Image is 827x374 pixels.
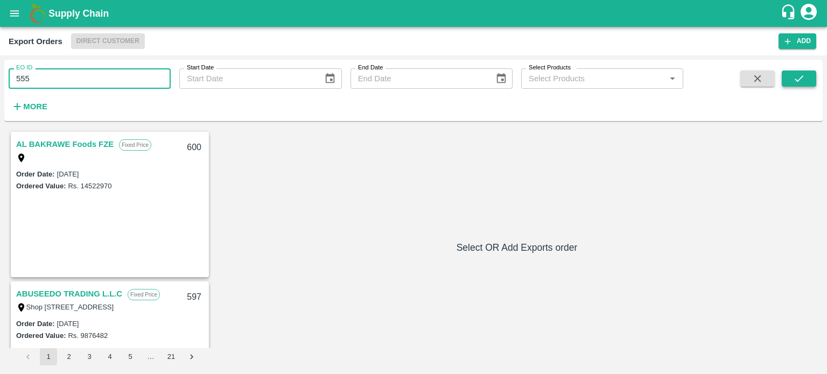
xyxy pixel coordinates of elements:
[665,72,679,86] button: Open
[60,348,78,365] button: Go to page 2
[524,72,662,86] input: Select Products
[122,348,139,365] button: Go to page 5
[16,320,55,328] label: Order Date :
[81,348,98,365] button: Go to page 3
[780,4,799,23] div: customer-support
[491,68,511,89] button: Choose date
[68,331,108,340] label: Rs. 9876482
[180,135,208,160] div: 600
[163,348,180,365] button: Go to page 21
[529,63,571,72] label: Select Products
[101,348,118,365] button: Go to page 4
[9,34,62,48] div: Export Orders
[128,289,160,300] p: Fixed Price
[187,63,214,72] label: Start Date
[18,348,202,365] nav: pagination navigation
[351,68,487,89] input: End Date
[16,63,32,72] label: EO ID
[320,68,340,89] button: Choose date
[68,182,111,190] label: Rs. 14522970
[26,303,114,311] label: Shop [STREET_ADDRESS]
[16,170,55,178] label: Order Date :
[23,102,47,111] strong: More
[799,2,818,25] div: account of current user
[779,33,816,49] button: Add
[57,320,79,328] label: [DATE]
[16,331,66,340] label: Ordered Value:
[215,240,818,255] h6: Select OR Add Exports order
[16,287,122,301] a: ABUSEEDO TRADING L.L.C
[9,68,171,89] input: Enter EO ID
[16,182,66,190] label: Ordered Value:
[183,348,200,365] button: Go to next page
[57,170,79,178] label: [DATE]
[119,139,151,151] p: Fixed Price
[40,348,57,365] button: page 1
[16,137,114,151] a: AL BAKRAWE Foods FZE
[179,68,316,89] input: Start Date
[9,97,50,116] button: More
[142,352,159,362] div: …
[48,8,109,19] b: Supply Chain
[2,1,27,26] button: open drawer
[27,3,48,24] img: logo
[358,63,383,72] label: End Date
[48,6,780,21] a: Supply Chain
[180,285,208,310] div: 597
